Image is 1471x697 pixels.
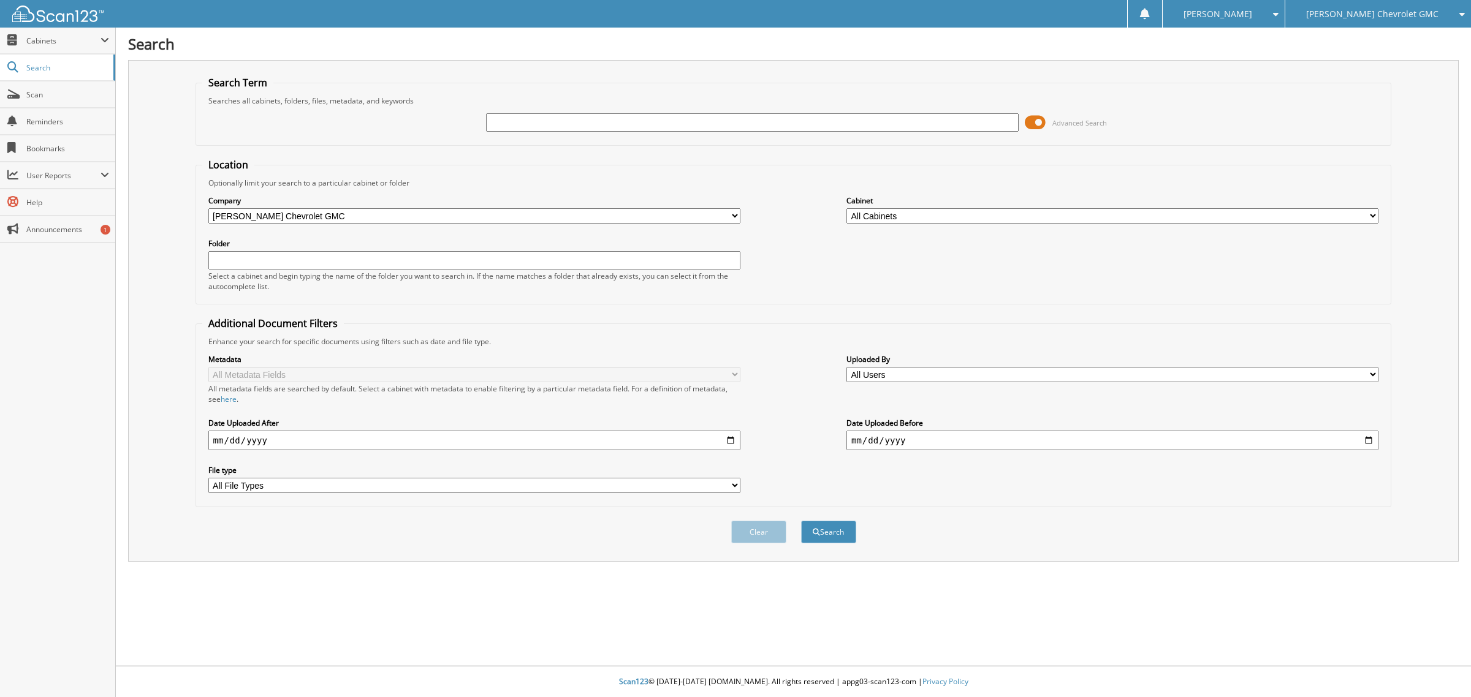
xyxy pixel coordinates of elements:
[101,225,110,235] div: 1
[846,418,1378,428] label: Date Uploaded Before
[26,170,101,181] span: User Reports
[208,271,740,292] div: Select a cabinet and begin typing the name of the folder you want to search in. If the name match...
[128,34,1459,54] h1: Search
[26,116,109,127] span: Reminders
[846,431,1378,450] input: end
[208,195,740,206] label: Company
[202,178,1385,188] div: Optionally limit your search to a particular cabinet or folder
[208,354,740,364] label: Metadata
[846,354,1378,364] label: Uploaded By
[26,36,101,46] span: Cabinets
[208,465,740,475] label: File type
[202,336,1385,347] div: Enhance your search for specific documents using filters such as date and file type.
[208,418,740,428] label: Date Uploaded After
[202,96,1385,106] div: Searches all cabinets, folders, files, metadata, and keywords
[202,317,344,330] legend: Additional Document Filters
[26,62,107,73] span: Search
[208,238,740,249] label: Folder
[846,195,1378,206] label: Cabinet
[26,224,109,235] span: Announcements
[208,383,740,404] div: All metadata fields are searched by default. Select a cabinet with metadata to enable filtering b...
[116,667,1471,697] div: © [DATE]-[DATE] [DOMAIN_NAME]. All rights reserved | appg03-scan123-com |
[26,89,109,100] span: Scan
[1306,10,1439,18] span: [PERSON_NAME] Chevrolet GMC
[619,676,648,687] span: Scan123
[1184,10,1252,18] span: [PERSON_NAME]
[26,143,109,154] span: Bookmarks
[1052,118,1107,127] span: Advanced Search
[221,394,237,404] a: here
[731,521,786,543] button: Clear
[801,521,856,543] button: Search
[208,431,740,450] input: start
[202,158,254,171] legend: Location
[26,197,109,208] span: Help
[922,676,968,687] a: Privacy Policy
[12,6,104,22] img: scan123-logo-white.svg
[202,76,273,89] legend: Search Term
